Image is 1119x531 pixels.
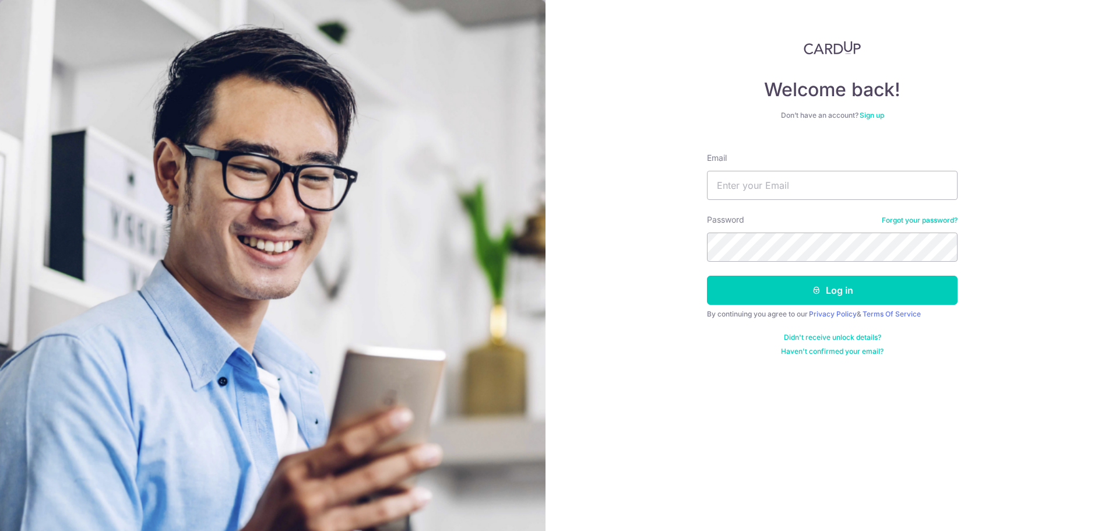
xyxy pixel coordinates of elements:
[707,78,958,101] h4: Welcome back!
[707,152,727,164] label: Email
[804,41,861,55] img: CardUp Logo
[882,216,958,225] a: Forgot your password?
[860,111,884,119] a: Sign up
[707,214,744,226] label: Password
[863,310,921,318] a: Terms Of Service
[781,347,884,356] a: Haven't confirmed your email?
[784,333,881,342] a: Didn't receive unlock details?
[707,310,958,319] div: By continuing you agree to our &
[809,310,857,318] a: Privacy Policy
[707,276,958,305] button: Log in
[707,171,958,200] input: Enter your Email
[707,111,958,120] div: Don’t have an account?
